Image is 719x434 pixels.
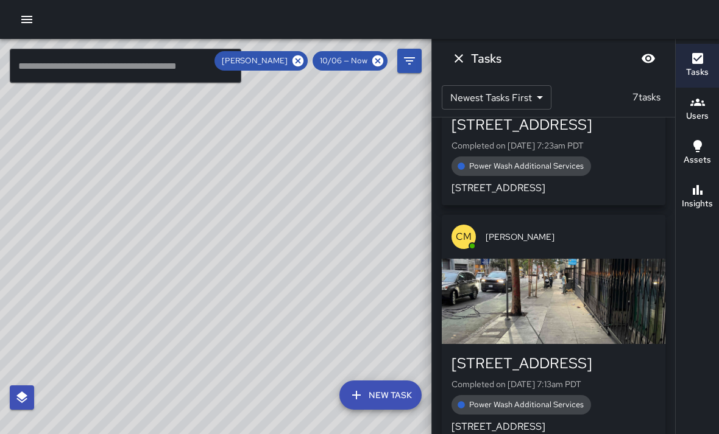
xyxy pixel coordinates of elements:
h6: Tasks [686,66,709,79]
span: 10/06 — Now [313,55,375,67]
div: [STREET_ADDRESS] [452,115,656,135]
div: 10/06 — Now [313,51,388,71]
span: [PERSON_NAME] [486,231,656,243]
div: [PERSON_NAME] [214,51,308,71]
span: [PERSON_NAME] [214,55,295,67]
p: CM [456,229,472,244]
button: Tasks [676,44,719,88]
span: Power Wash Additional Services [462,399,591,411]
button: Dismiss [447,46,471,71]
span: Power Wash Additional Services [462,160,591,172]
p: Completed on [DATE] 7:23am PDT [452,139,656,152]
p: 7 tasks [628,90,665,105]
div: Newest Tasks First [442,85,551,110]
button: Filters [397,49,422,73]
p: [STREET_ADDRESS] [452,181,656,195]
h6: Insights [682,197,713,211]
h6: Users [686,110,709,123]
h6: Tasks [471,49,501,68]
p: [STREET_ADDRESS] [452,419,656,434]
h6: Assets [684,153,711,167]
button: Assets [676,131,719,175]
button: Insights [676,175,719,219]
button: Blur [636,46,661,71]
p: Completed on [DATE] 7:13am PDT [452,378,656,390]
button: New Task [339,380,422,410]
div: [STREET_ADDRESS] [452,354,656,373]
button: Users [676,88,719,131]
